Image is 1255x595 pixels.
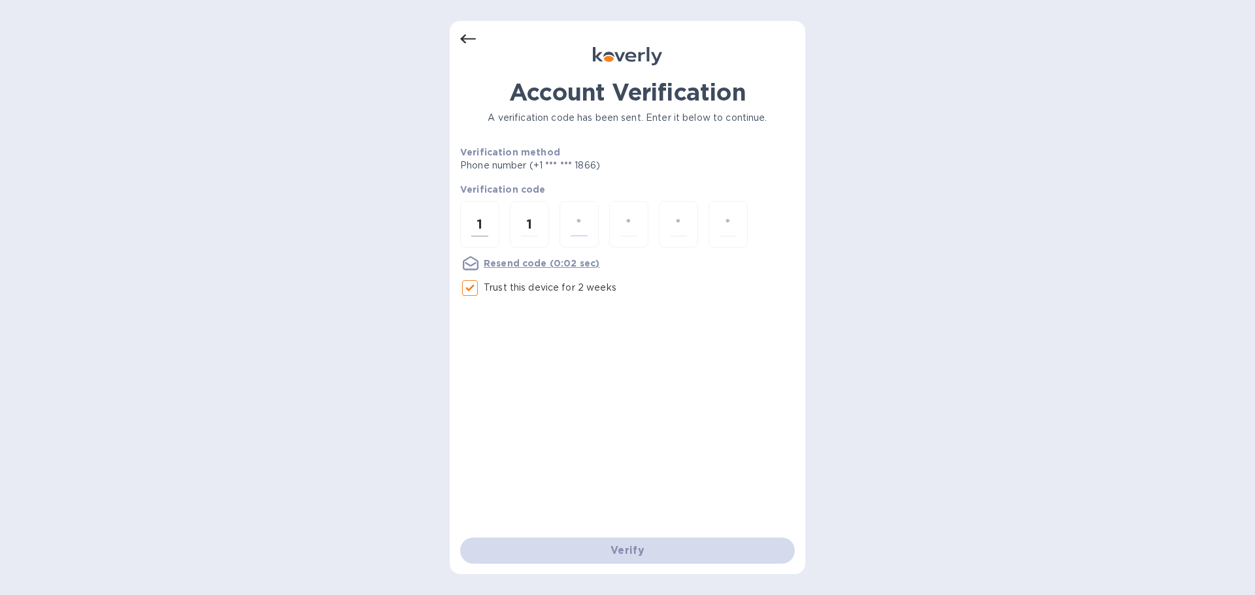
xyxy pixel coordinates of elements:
[484,281,616,295] p: Trust this device for 2 weeks
[460,159,700,172] p: Phone number (+1 *** *** 1866)
[484,258,599,268] u: Resend code (0:02 sec)
[460,147,560,157] b: Verification method
[460,111,795,125] p: A verification code has been sent. Enter it below to continue.
[460,183,795,196] p: Verification code
[460,78,795,106] h1: Account Verification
